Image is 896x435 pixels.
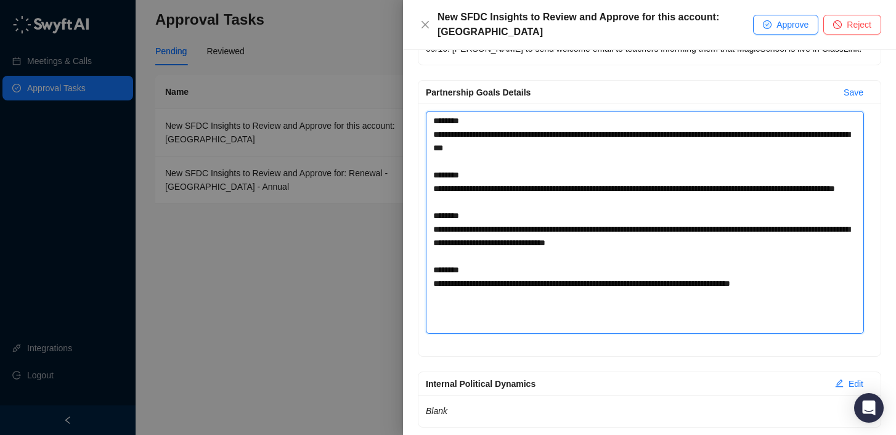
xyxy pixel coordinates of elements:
[823,15,881,35] button: Reject
[825,374,873,394] button: Edit
[753,15,818,35] button: Approve
[835,379,844,388] span: edit
[418,17,433,32] button: Close
[854,393,884,423] div: Open Intercom Messenger
[833,20,842,29] span: stop
[426,377,825,391] div: Internal Political Dynamics
[426,111,864,334] textarea: Partnership Goals Details
[420,20,430,30] span: close
[426,406,447,416] em: Blank
[834,83,873,102] button: Save
[426,86,834,99] div: Partnership Goals Details
[763,20,772,29] span: check-circle
[849,377,863,391] span: Edit
[844,86,863,99] span: Save
[438,10,753,39] div: New SFDC Insights to Review and Approve for this account: [GEOGRAPHIC_DATA]
[776,18,808,31] span: Approve
[847,18,871,31] span: Reject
